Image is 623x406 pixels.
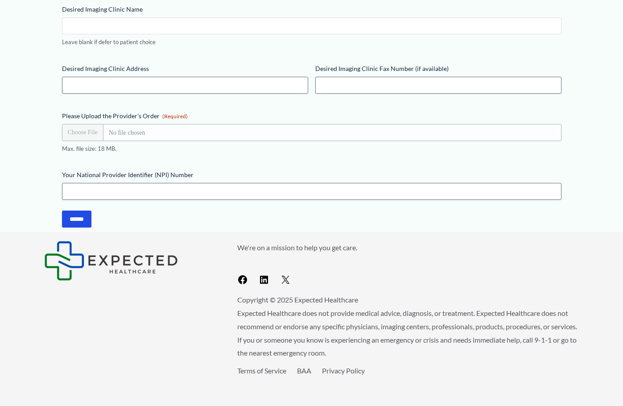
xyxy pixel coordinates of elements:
aside: Footer Widget 3 [237,364,579,398]
p: We're on a mission to help you get care. [237,241,579,254]
label: Desired Imaging Clinic Address [62,64,308,73]
a: BAA [297,366,311,375]
a: Privacy Policy [322,366,365,375]
aside: Footer Widget 1 [44,241,215,281]
aside: Footer Widget 2 [237,241,579,289]
label: Your National Provider Identifier (NPI) Number [62,170,561,179]
span: Copyright © 2025 Expected Healthcare [237,295,358,304]
span: (Required) [162,113,188,120]
a: Terms of Service [237,366,286,375]
label: Desired Imaging Clinic Name [62,5,561,14]
span: Max. file size: 18 MB. [62,145,561,153]
label: Desired Imaging Clinic Fax Number (if available) [315,64,561,73]
img: Expected Healthcare Logo - side, dark font, small [44,241,178,281]
label: Please Upload the Provider's Order [62,112,561,120]
div: Leave blank if defer to patient choice [62,38,561,46]
span: Expected Healthcare does not provide medical advice, diagnosis, or treatment. Expected Healthcare... [237,309,577,357]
